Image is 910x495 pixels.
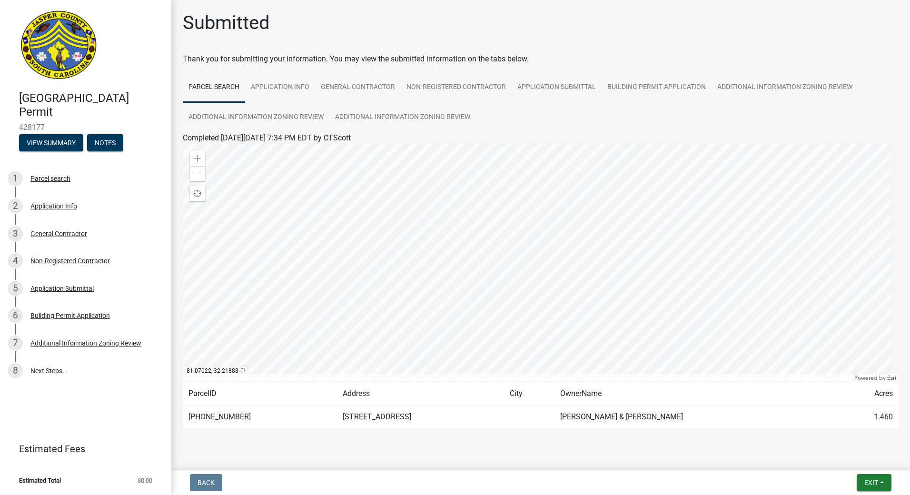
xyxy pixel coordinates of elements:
[337,382,504,406] td: Address
[138,477,152,484] span: $0.00
[8,226,23,241] div: 3
[30,312,110,319] div: Building Permit Application
[245,72,315,103] a: Application Info
[183,406,337,429] td: [PHONE_NUMBER]
[30,340,141,346] div: Additional Information Zoning Review
[183,11,270,34] h1: Submitted
[8,439,156,458] a: Estimated Fees
[8,171,23,186] div: 1
[8,281,23,296] div: 5
[835,382,899,406] td: Acres
[8,363,23,378] div: 8
[504,382,555,406] td: City
[30,230,87,237] div: General Contractor
[183,53,899,65] div: Thank you for submitting your information. You may view the submitted information on the tabs below.
[864,479,878,486] span: Exit
[887,375,896,381] a: Esri
[183,133,351,142] span: Completed [DATE][DATE] 7:34 PM EDT by CTScott
[30,175,70,182] div: Parcel search
[857,474,891,491] button: Exit
[554,406,835,429] td: [PERSON_NAME] & [PERSON_NAME]
[8,253,23,268] div: 4
[512,72,602,103] a: Application Submittal
[315,72,401,103] a: General Contractor
[183,102,329,133] a: Additional Information Zoning Review
[87,139,123,147] wm-modal-confirm: Notes
[602,72,712,103] a: Building Permit Application
[30,203,77,209] div: Application Info
[19,91,164,119] h4: [GEOGRAPHIC_DATA] Permit
[19,10,99,81] img: Jasper County, South Carolina
[8,198,23,214] div: 2
[190,166,205,181] div: Zoom out
[190,186,205,201] div: Find my location
[198,479,215,486] span: Back
[19,139,83,147] wm-modal-confirm: Summary
[30,285,94,292] div: Application Submittal
[8,336,23,351] div: 7
[87,134,123,151] button: Notes
[19,134,83,151] button: View Summary
[835,406,899,429] td: 1.460
[183,72,245,103] a: Parcel search
[337,406,504,429] td: [STREET_ADDRESS]
[19,123,152,132] span: 428177
[329,102,476,133] a: Additional Information Zoning Review
[19,477,61,484] span: Estimated Total
[183,382,337,406] td: ParcelID
[8,308,23,323] div: 6
[30,257,110,264] div: Non-Registered Contractor
[190,474,222,491] button: Back
[554,382,835,406] td: OwnerName
[190,151,205,166] div: Zoom in
[712,72,858,103] a: Additional Information Zoning Review
[401,72,512,103] a: Non-Registered Contractor
[852,374,899,382] div: Powered by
